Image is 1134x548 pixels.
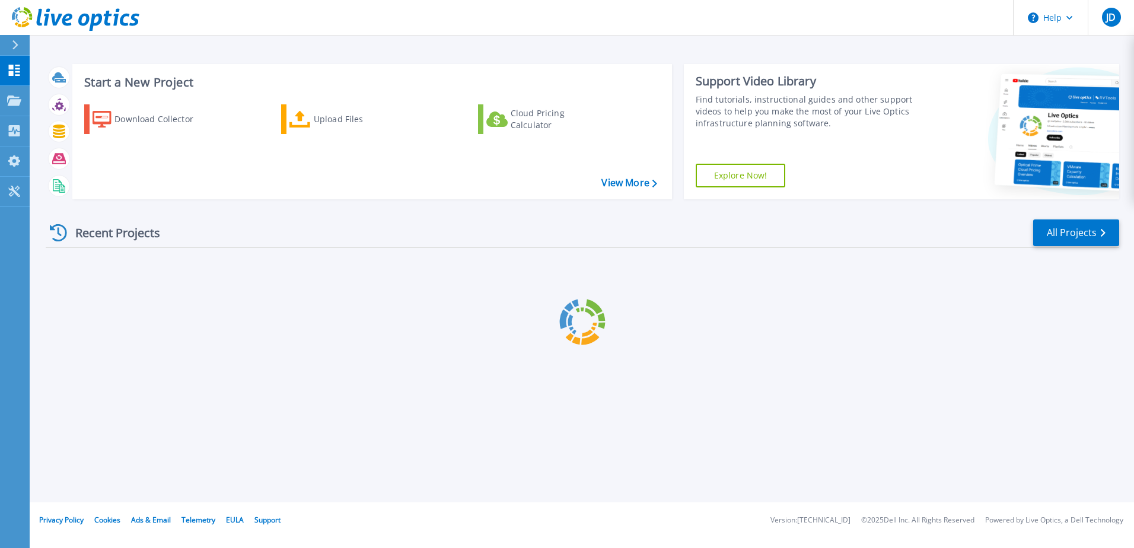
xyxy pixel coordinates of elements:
div: Recent Projects [46,218,176,247]
h3: Start a New Project [84,76,657,89]
a: Explore Now! [696,164,786,187]
div: Upload Files [314,107,409,131]
span: JD [1106,12,1116,22]
a: Cookies [94,515,120,525]
li: © 2025 Dell Inc. All Rights Reserved [861,517,974,524]
a: Support [254,515,281,525]
a: Cloud Pricing Calculator [478,104,610,134]
li: Powered by Live Optics, a Dell Technology [985,517,1123,524]
div: Download Collector [114,107,209,131]
div: Support Video Library [696,74,918,89]
a: All Projects [1033,219,1119,246]
a: Telemetry [181,515,215,525]
a: EULA [226,515,244,525]
a: Upload Files [281,104,413,134]
a: Privacy Policy [39,515,84,525]
a: Ads & Email [131,515,171,525]
div: Find tutorials, instructional guides and other support videos to help you make the most of your L... [696,94,918,129]
li: Version: [TECHNICAL_ID] [770,517,850,524]
a: Download Collector [84,104,216,134]
a: View More [601,177,657,189]
div: Cloud Pricing Calculator [511,107,606,131]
